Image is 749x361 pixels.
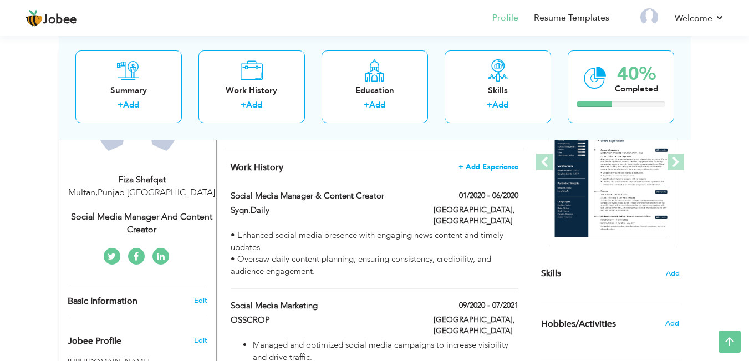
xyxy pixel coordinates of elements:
[459,190,518,201] label: 01/2020 - 06/2020
[68,174,216,186] div: Fiza Shafqat
[458,163,518,171] span: + Add Experience
[231,190,417,202] label: Social Media Manager & Content Creator
[241,99,246,111] label: +
[459,300,518,311] label: 09/2020 - 07/2021
[231,161,283,174] span: Work History
[68,211,216,236] div: Social Media Manager and Content Creator
[541,267,561,279] span: Skills
[492,99,508,110] a: Add
[194,296,207,306] a: Edit
[25,9,43,27] img: jobee.io
[454,84,542,96] div: Skills
[434,314,518,337] label: [GEOGRAPHIC_DATA], [GEOGRAPHIC_DATA]
[68,337,121,347] span: Jobee Profile
[369,99,385,110] a: Add
[666,268,680,279] span: Add
[231,162,518,173] h4: This helps to show the companies you have worked for.
[123,99,139,110] a: Add
[487,99,492,111] label: +
[615,64,658,83] div: 40%
[194,335,207,345] span: Edit
[640,8,658,26] img: Profile Img
[246,99,262,110] a: Add
[231,205,417,216] label: Syqn.Daily
[330,84,419,96] div: Education
[534,12,609,24] a: Resume Templates
[68,186,216,199] div: Multan Punjab [GEOGRAPHIC_DATA]
[541,319,616,329] span: Hobbies/Activities
[25,9,77,27] a: Jobee
[665,318,679,328] span: Add
[615,83,658,94] div: Completed
[231,314,417,326] label: OSSCROP
[118,99,123,111] label: +
[95,186,98,199] span: ,
[434,205,518,227] label: [GEOGRAPHIC_DATA], [GEOGRAPHIC_DATA]
[59,324,216,352] div: Enhance your career by creating a custom URL for your Jobee public profile.
[43,14,77,26] span: Jobee
[84,84,173,96] div: Summary
[231,300,417,312] label: Social Media Marketing
[675,12,724,25] a: Welcome
[533,304,688,343] div: Share some of your professional and personal interests.
[364,99,369,111] label: +
[231,230,518,277] div: • Enhanced social media presence with engaging news content and timely updates. • Oversaw daily c...
[207,84,296,96] div: Work History
[68,297,137,307] span: Basic Information
[492,12,518,24] a: Profile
